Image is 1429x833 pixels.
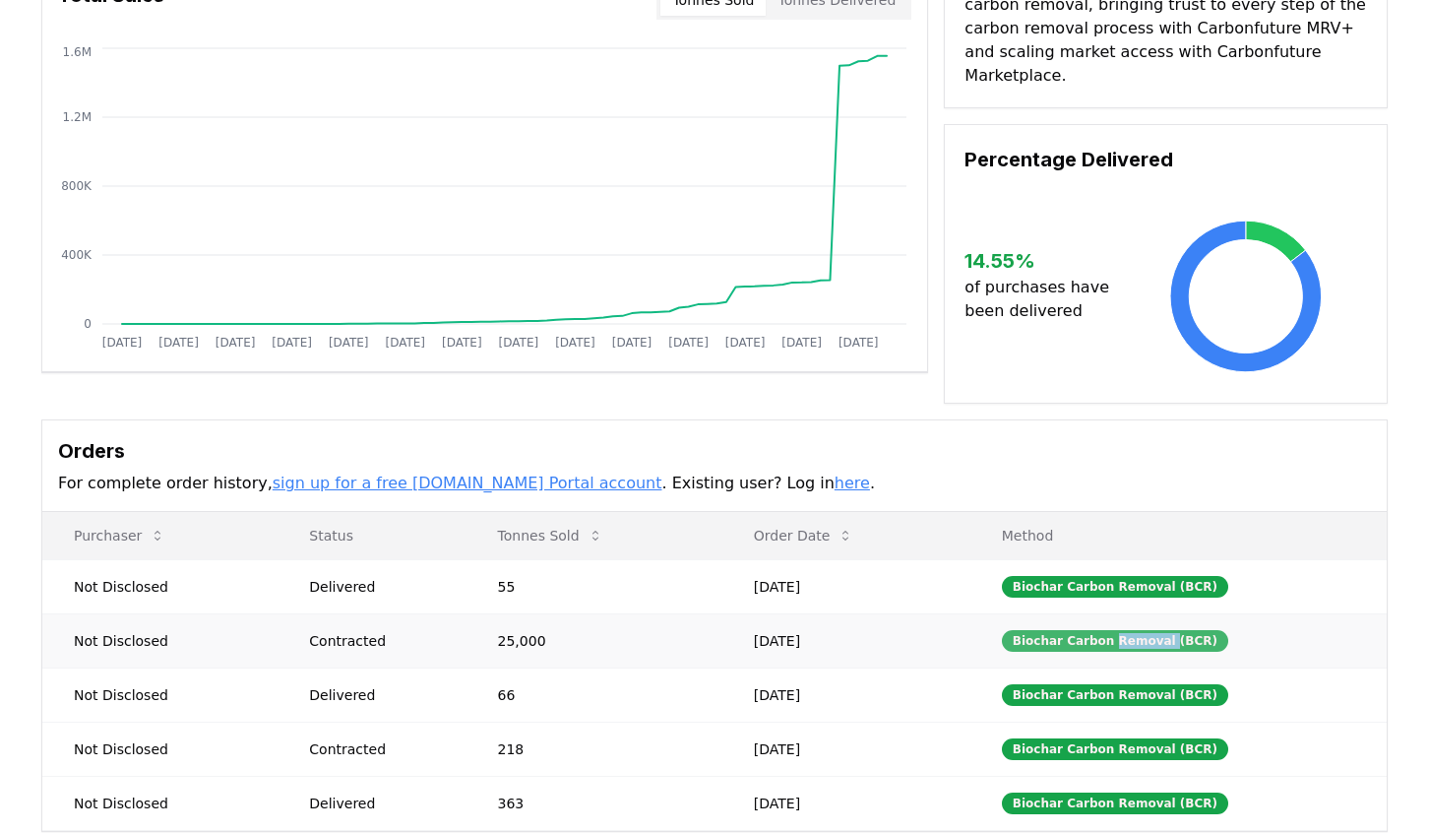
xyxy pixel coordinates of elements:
[835,474,870,492] a: here
[216,336,256,350] tspan: [DATE]
[1002,576,1228,598] div: Biochar Carbon Removal (BCR)
[42,722,278,776] td: Not Disclosed
[986,526,1371,545] p: Method
[42,668,278,722] td: Not Disclosed
[722,722,970,776] td: [DATE]
[839,336,879,350] tspan: [DATE]
[58,472,1371,495] p: For complete order history, . Existing user? Log in .
[722,668,970,722] td: [DATE]
[61,179,93,193] tspan: 800K
[738,516,870,555] button: Order Date
[781,336,822,350] tspan: [DATE]
[466,613,722,668] td: 25,000
[309,631,450,651] div: Contracted
[722,776,970,830] td: [DATE]
[273,474,662,492] a: sign up for a free [DOMAIN_NAME] Portal account
[293,526,450,545] p: Status
[725,336,766,350] tspan: [DATE]
[668,336,709,350] tspan: [DATE]
[309,577,450,597] div: Delivered
[63,110,92,124] tspan: 1.2M
[964,276,1125,323] p: of purchases have been delivered
[309,685,450,705] div: Delivered
[61,248,93,262] tspan: 400K
[555,336,595,350] tspan: [DATE]
[42,776,278,830] td: Not Disclosed
[442,336,482,350] tspan: [DATE]
[309,739,450,759] div: Contracted
[722,613,970,668] td: [DATE]
[42,559,278,613] td: Not Disclosed
[722,559,970,613] td: [DATE]
[329,336,369,350] tspan: [DATE]
[1002,684,1228,706] div: Biochar Carbon Removal (BCR)
[102,336,143,350] tspan: [DATE]
[482,516,619,555] button: Tonnes Sold
[1002,738,1228,760] div: Biochar Carbon Removal (BCR)
[309,794,450,813] div: Delivered
[612,336,652,350] tspan: [DATE]
[499,336,539,350] tspan: [DATE]
[63,45,92,59] tspan: 1.6M
[385,336,425,350] tspan: [DATE]
[42,613,278,668] td: Not Disclosed
[58,516,181,555] button: Purchaser
[964,246,1125,276] h3: 14.55 %
[272,336,312,350] tspan: [DATE]
[466,722,722,776] td: 218
[964,145,1367,174] h3: Percentage Delivered
[1002,793,1228,814] div: Biochar Carbon Removal (BCR)
[466,776,722,830] td: 363
[466,559,722,613] td: 55
[1002,630,1228,652] div: Biochar Carbon Removal (BCR)
[58,436,1371,466] h3: Orders
[466,668,722,722] td: 66
[158,336,199,350] tspan: [DATE]
[84,317,92,331] tspan: 0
